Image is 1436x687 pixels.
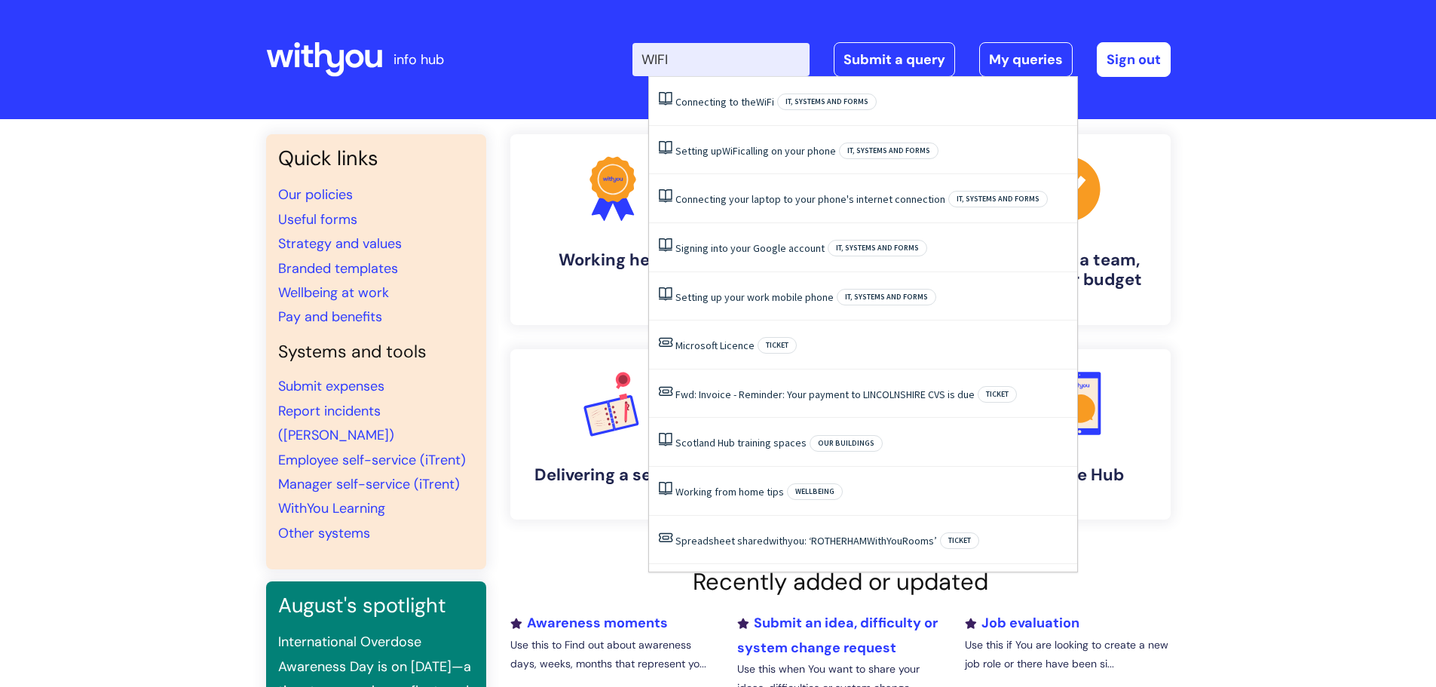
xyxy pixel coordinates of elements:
h4: Working here [522,250,703,270]
p: Use this to Find out about awareness days, weeks, months that represent yo... [510,636,715,673]
a: Branded templates [278,259,398,278]
a: Scotland Hub training spaces [675,436,807,449]
span: Ticket [758,337,797,354]
span: IT, systems and forms [837,289,936,305]
a: Manager self-service (iTrent) [278,475,460,493]
span: with [769,534,788,547]
a: Working here [510,134,715,325]
a: Other systems [278,524,370,542]
a: Setting up your work mobile phone [675,290,834,304]
span: IT, systems and forms [839,143,938,159]
a: Report incidents ([PERSON_NAME]) [278,402,394,444]
span: IT, systems and forms [948,191,1048,207]
span: Our buildings [810,435,883,452]
p: info hub [393,48,444,72]
a: Spreadsheet sharedwithyou: ‘ROTHERHAMWithYouRooms’ [675,534,937,547]
a: Pay and benefits [278,308,382,326]
a: Strategy and values [278,235,402,253]
a: Wellbeing at work [278,284,389,302]
span: IT, systems and forms [777,94,877,110]
p: Use this if You are looking to create a new job role or there have been si... [965,636,1170,673]
span: WiFi [722,144,740,158]
a: Submit expenses [278,377,384,395]
a: Connecting your laptop to your phone's internet connection [675,192,945,206]
a: Microsoft Licence [675,339,755,352]
span: Wellbeing [787,483,843,500]
a: Job evaluation [965,614,1079,632]
a: Useful forms [278,210,357,228]
h4: Delivering a service [522,465,703,485]
a: Sign out [1097,42,1171,77]
span: IT, systems and forms [828,240,927,256]
a: Setting upWiFicalling on your phone [675,144,836,158]
a: Employee self-service (iTrent) [278,451,466,469]
a: Fwd: Invoice - Reminder: Your payment to LINCOLNSHIRE CVS is due [675,388,975,401]
a: My queries [979,42,1073,77]
a: Submit a query [834,42,955,77]
a: Our policies [278,186,353,204]
span: Ticket [940,532,979,549]
a: Delivering a service [510,349,715,520]
span: WiFi [756,95,774,109]
span: WithYou [867,534,902,547]
h4: Systems and tools [278,342,474,363]
a: WithYou Learning [278,499,385,517]
h3: Quick links [278,146,474,170]
input: Search [632,43,810,76]
a: Awareness moments [510,614,668,632]
a: Submit an idea, difficulty or system change request [737,614,938,656]
h2: Recently added or updated [510,568,1171,596]
span: Ticket [978,386,1017,403]
a: Signing into your Google account [675,241,825,255]
a: Connecting to theWiFi [675,95,774,109]
h3: August's spotlight [278,593,474,618]
div: | - [632,42,1171,77]
a: Working from home tips [675,485,784,498]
